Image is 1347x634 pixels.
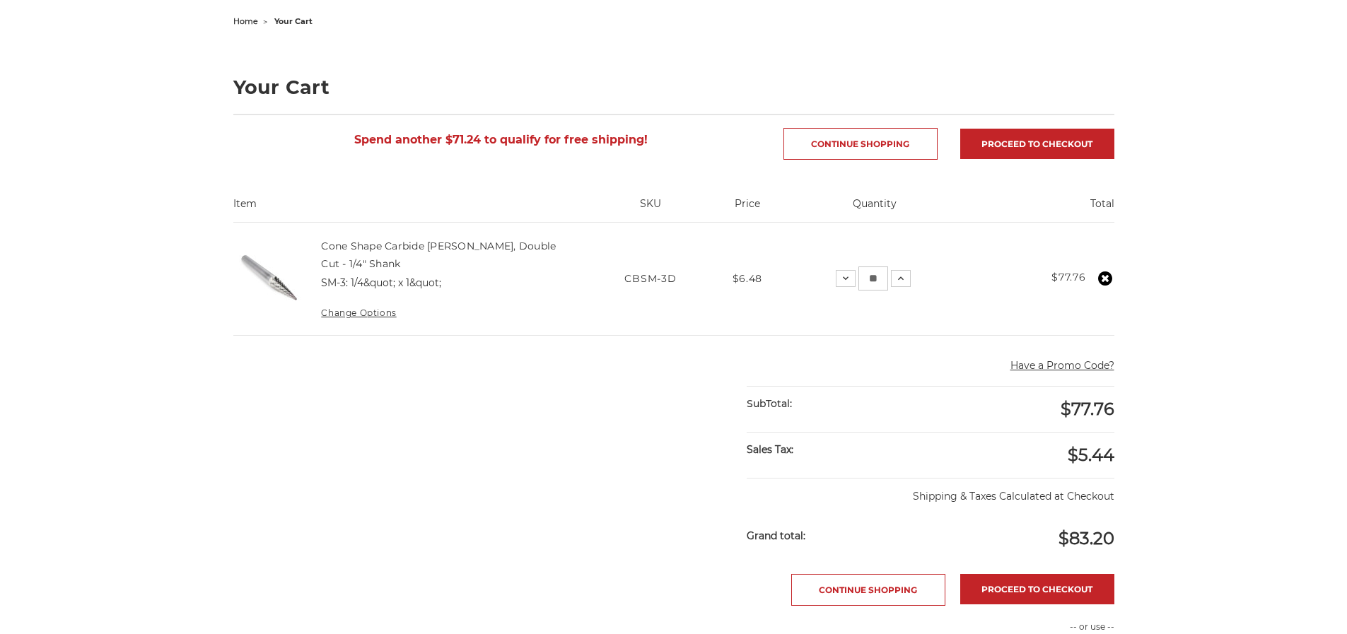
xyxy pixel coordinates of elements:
span: $6.48 [733,272,763,285]
th: SKU [589,196,711,222]
th: Price [711,196,783,222]
p: Shipping & Taxes Calculated at Checkout [747,478,1114,504]
p: -- or use -- [938,621,1114,633]
strong: Grand total: [747,529,805,542]
span: $83.20 [1059,528,1114,548]
button: Have a Promo Code? [1010,358,1114,373]
a: Continue Shopping [791,574,945,606]
strong: $77.76 [1051,271,1085,283]
a: Continue Shopping [783,128,938,160]
input: Cone Shape Carbide Burr, Double Cut - 1/4" Shank Quantity: [858,266,888,290]
a: home [233,16,258,26]
a: Cone Shape Carbide [PERSON_NAME], Double Cut - 1/4" Shank [321,240,556,269]
span: your cart [274,16,313,26]
span: CBSM-3D [624,272,676,285]
span: $77.76 [1061,399,1114,419]
strong: Sales Tax: [747,443,793,456]
div: SubTotal: [747,387,931,421]
th: Item [233,196,590,222]
span: $5.44 [1068,445,1114,465]
span: Spend another $71.24 to qualify for free shipping! [354,133,648,146]
a: Change Options [321,307,396,318]
th: Total [966,196,1114,222]
th: Quantity [783,196,966,222]
a: Proceed to checkout [960,129,1114,159]
img: Cone Shape Carbide Burr, Double Cut - 1/4" Shank [233,244,304,315]
a: Proceed to checkout [960,574,1114,604]
h1: Your Cart [233,78,1114,97]
dd: SM-3: 1/4&quot; x 1&quot; [321,276,441,290]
